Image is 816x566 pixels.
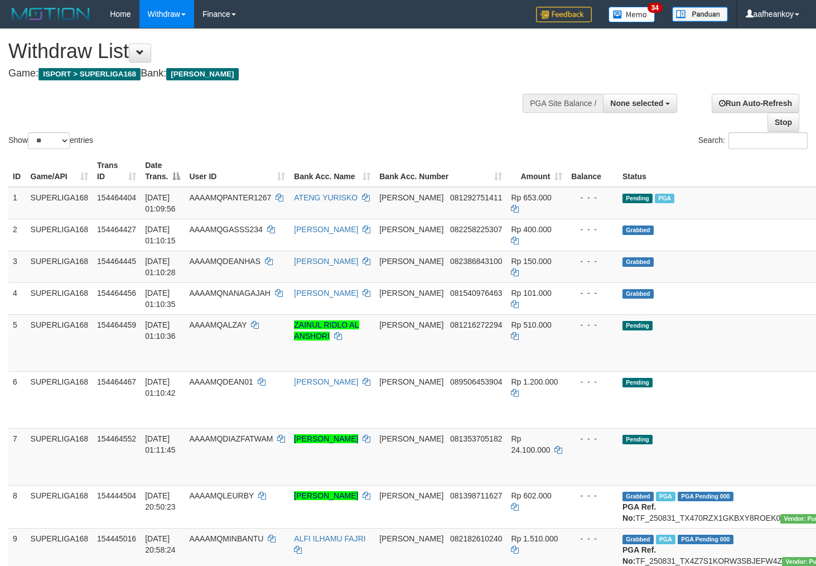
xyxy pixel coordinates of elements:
span: Copy 081540976463 to clipboard [450,289,502,298]
span: Grabbed [622,535,654,544]
span: 154464404 [97,193,136,202]
span: AAAAMQNANAGAJAH [189,289,270,298]
span: Rp 150.000 [511,257,551,266]
div: - - - [571,433,614,444]
div: - - - [571,256,614,267]
div: - - - [571,192,614,203]
a: [PERSON_NAME] [294,434,358,443]
th: Trans ID: activate to sort column ascending [93,155,141,187]
a: Stop [767,113,799,132]
span: [PERSON_NAME] [379,257,443,266]
td: SUPERLIGA168 [26,371,93,428]
span: Grabbed [622,226,654,235]
a: ALFI ILHAMU FAJRI [294,534,365,543]
img: MOTION_logo.png [8,6,93,22]
td: SUPERLIGA168 [26,251,93,282]
th: Game/API: activate to sort column ascending [26,155,93,187]
td: 5 [8,314,26,371]
span: [DATE] 01:11:45 [145,434,176,454]
span: [PERSON_NAME] [379,377,443,386]
td: SUPERLIGA168 [26,282,93,314]
td: SUPERLIGA168 [26,219,93,251]
div: - - - [571,490,614,501]
a: [PERSON_NAME] [294,225,358,234]
span: Marked by aafheankoy [656,535,675,544]
a: ATENG YURISKO [294,193,358,202]
span: AAAAMQALZAY [189,320,247,329]
th: Date Trans.: activate to sort column descending [141,155,185,187]
a: [PERSON_NAME] [294,289,358,298]
div: PGA Site Balance / [523,94,603,113]
img: Feedback.jpg [536,7,592,22]
span: Marked by aafounsreynich [656,492,675,501]
label: Show entries [8,132,93,149]
span: 154464427 [97,225,136,234]
div: - - - [571,376,614,387]
span: Pending [622,194,653,203]
span: Copy 081292751411 to clipboard [450,193,502,202]
a: Run Auto-Refresh [712,94,799,113]
span: Marked by aafromsomean [655,194,674,203]
span: Pending [622,378,653,387]
td: SUPERLIGA168 [26,485,93,528]
span: Copy 081353705182 to clipboard [450,434,502,443]
th: Bank Acc. Number: activate to sort column ascending [375,155,506,187]
label: Search: [698,132,808,149]
span: Copy 089506453904 to clipboard [450,377,502,386]
span: 154464456 [97,289,136,298]
span: [DATE] 01:10:28 [145,257,176,277]
span: PGA Pending [678,535,733,544]
th: Bank Acc. Name: activate to sort column ascending [289,155,375,187]
span: AAAAMQGASSS234 [189,225,263,234]
span: Rp 400.000 [511,225,551,234]
span: 34 [648,3,663,13]
span: PGA Pending [678,492,733,501]
td: SUPERLIGA168 [26,314,93,371]
td: 4 [8,282,26,314]
span: AAAAMQLEURBY [189,491,254,500]
span: Grabbed [622,289,654,299]
span: Copy 082258225307 to clipboard [450,225,502,234]
span: Copy 082386843100 to clipboard [450,257,502,266]
td: 6 [8,371,26,428]
span: Rp 1.510.000 [511,534,558,543]
td: SUPERLIGA168 [26,187,93,219]
span: Pending [622,321,653,330]
th: Amount: activate to sort column ascending [506,155,567,187]
b: PGA Ref. No: [622,545,656,565]
div: - - - [571,224,614,235]
th: Balance [567,155,618,187]
th: User ID: activate to sort column ascending [185,155,289,187]
span: 154464552 [97,434,136,443]
h4: Game: Bank: [8,68,533,79]
input: Search: [728,132,808,149]
span: [PERSON_NAME] [379,193,443,202]
span: Rp 24.100.000 [511,434,550,454]
select: Showentries [28,132,70,149]
span: AAAAMQDEAN01 [189,377,253,386]
a: [PERSON_NAME] [294,491,358,500]
span: None selected [610,99,663,108]
span: [DATE] 20:50:23 [145,491,176,511]
span: 154464445 [97,257,136,266]
span: 154464459 [97,320,136,329]
span: [PERSON_NAME] [379,320,443,329]
span: Rp 653.000 [511,193,551,202]
a: [PERSON_NAME] [294,377,358,386]
span: [PERSON_NAME] [166,68,238,80]
span: AAAAMQPANTER1267 [189,193,271,202]
td: 7 [8,428,26,485]
span: Copy 082182610240 to clipboard [450,534,502,543]
span: 154444504 [97,491,136,500]
span: Rp 101.000 [511,289,551,298]
img: panduan.png [672,7,728,22]
a: ZAINUL RIDLO AL ANSHORI [294,320,359,340]
h1: Withdraw List [8,40,533,63]
span: Rp 510.000 [511,320,551,329]
td: 3 [8,251,26,282]
span: [PERSON_NAME] [379,289,443,298]
span: Grabbed [622,492,654,501]
span: Rp 602.000 [511,491,551,500]
td: 1 [8,187,26,219]
img: Button%20Memo.svg [609,7,655,22]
